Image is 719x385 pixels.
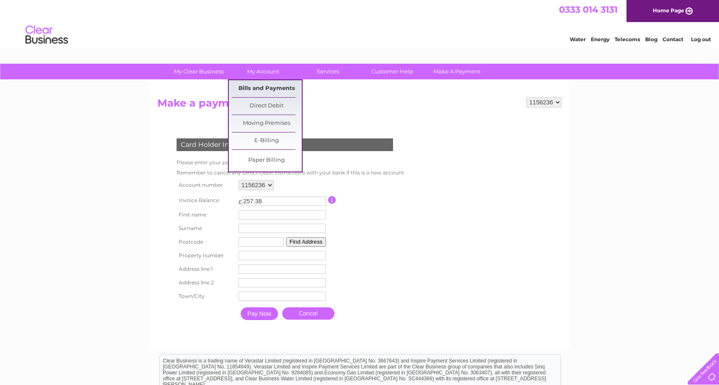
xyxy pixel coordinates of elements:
[239,194,242,205] td: £
[160,5,561,41] div: Clear Business is a trading name of Verastar Limited (registered in [GEOGRAPHIC_DATA] No. 3667643...
[174,289,236,303] th: Town/City
[174,262,236,276] th: Address line 1
[663,36,683,42] a: Contact
[232,98,302,115] a: Direct Debit
[241,307,278,320] input: Pay Now
[591,36,609,42] a: Energy
[174,276,236,289] th: Address line 2
[645,36,657,42] a: Blog
[174,178,236,192] th: Account number
[570,36,586,42] a: Water
[232,152,302,169] a: Paper Billing
[164,64,234,79] a: My Clear Business
[174,222,236,235] th: Surname
[422,64,492,79] a: Make A Payment
[177,138,393,151] div: Card Holder Information
[691,36,711,42] a: Log out
[157,97,562,113] h2: Make a payment
[174,249,236,262] th: Property number
[293,64,363,79] a: Services
[174,168,407,178] td: Remember to cancel any Direct Debit instructions with your bank if this is a new account.
[232,80,302,97] a: Bills and Payments
[357,64,427,79] a: Customer Help
[25,22,68,48] img: logo.png
[559,4,618,15] a: 0333 014 3131
[174,157,407,168] td: Please enter your payment card details below.
[282,307,334,320] a: Cancel
[232,115,302,132] a: Moving Premises
[232,132,302,149] a: E-Billing
[174,235,236,249] th: Postcode
[174,192,236,208] th: Invoice Balance
[228,64,298,79] a: My Account
[328,196,336,204] input: Information
[615,36,640,42] a: Telecoms
[174,208,236,222] th: First name
[286,237,326,247] button: Find Address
